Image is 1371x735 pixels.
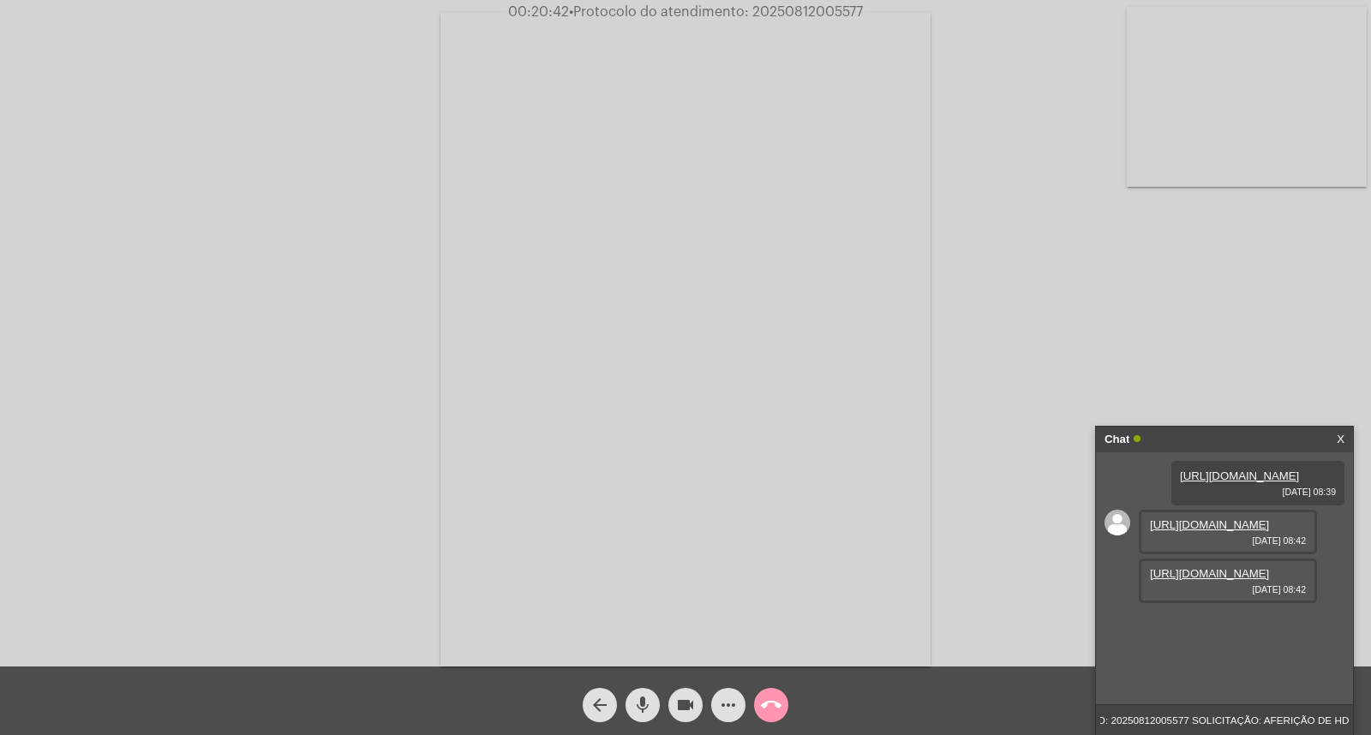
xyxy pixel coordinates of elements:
input: Type a message [1096,705,1353,735]
span: • [569,5,573,19]
span: Online [1134,435,1141,442]
a: [URL][DOMAIN_NAME] [1150,567,1269,580]
span: [DATE] 08:42 [1150,535,1306,546]
mat-icon: videocam [675,695,696,715]
strong: Chat [1105,427,1129,452]
span: [DATE] 08:39 [1180,487,1336,497]
mat-icon: mic [632,695,653,715]
a: [URL][DOMAIN_NAME] [1150,518,1269,531]
a: X [1337,427,1344,452]
span: 00:20:42 [508,5,569,19]
span: [DATE] 08:42 [1150,584,1306,595]
mat-icon: more_horiz [718,695,739,715]
a: [URL][DOMAIN_NAME] [1180,469,1299,482]
mat-icon: arrow_back [590,695,610,715]
span: Protocolo do atendimento: 20250812005577 [569,5,863,19]
mat-icon: call_end [761,695,781,715]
